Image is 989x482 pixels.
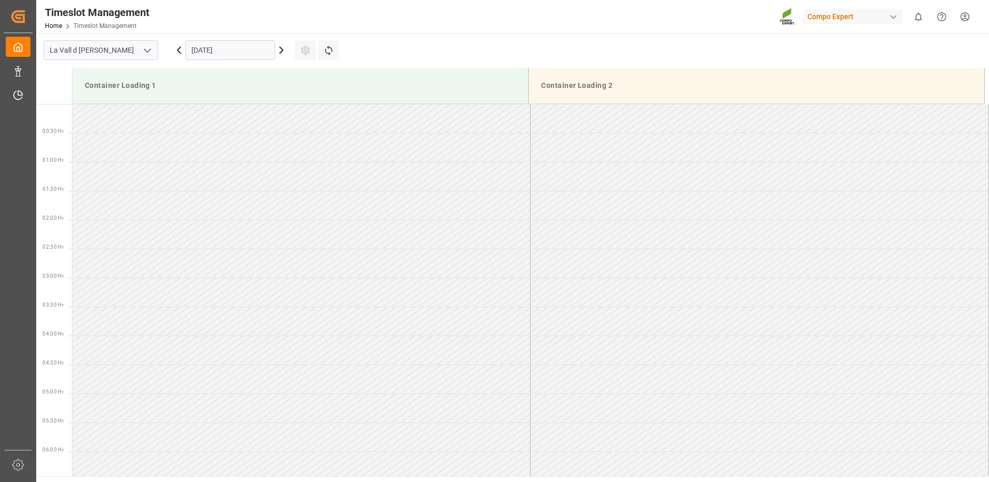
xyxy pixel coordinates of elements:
span: 03:00 Hr [42,273,64,279]
div: Timeslot Management [45,5,149,20]
div: Compo Expert [803,9,903,24]
span: 04:30 Hr [42,360,64,366]
span: 03:30 Hr [42,302,64,308]
button: Compo Expert [803,7,907,26]
a: Home [45,22,62,29]
span: 04:00 Hr [42,331,64,337]
span: 05:30 Hr [42,418,64,424]
span: 06:00 Hr [42,447,64,453]
input: Type to search/select [43,40,158,60]
span: 06:30 Hr [42,476,64,481]
span: 01:30 Hr [42,186,64,192]
span: 05:00 Hr [42,389,64,395]
button: Help Center [930,5,953,28]
span: 02:30 Hr [42,244,64,250]
button: open menu [139,42,155,58]
span: 00:30 Hr [42,128,64,134]
span: 02:00 Hr [42,215,64,221]
button: show 0 new notifications [907,5,930,28]
input: DD.MM.YYYY [185,40,275,60]
span: 01:00 Hr [42,157,64,163]
img: Screenshot%202023-09-29%20at%2010.02.21.png_1712312052.png [780,8,796,26]
div: Container Loading 1 [81,76,520,95]
div: Container Loading 2 [537,76,976,95]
